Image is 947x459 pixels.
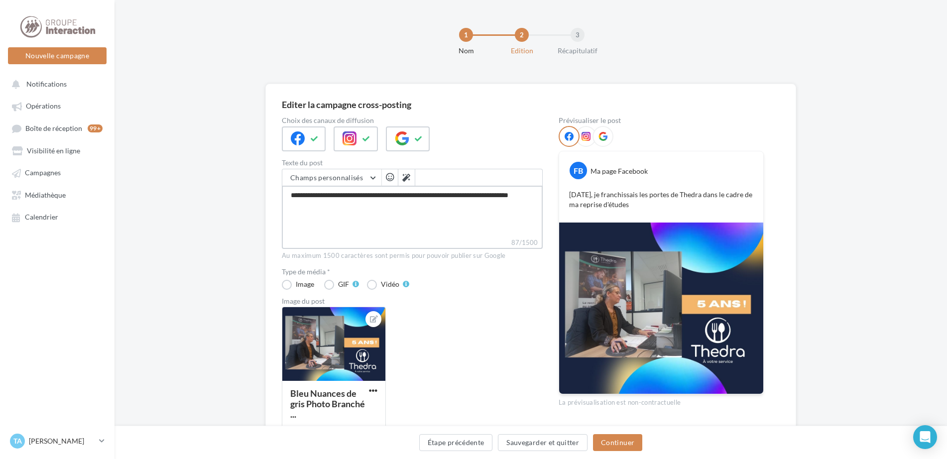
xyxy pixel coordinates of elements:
button: Continuer [593,434,642,451]
div: FB [570,162,587,179]
div: Image [296,281,314,288]
button: Nouvelle campagne [8,47,107,64]
a: Visibilité en ligne [6,141,109,159]
div: Image du post [282,298,543,305]
div: Open Intercom Messenger [913,425,937,449]
div: Ma page Facebook [591,166,648,176]
p: [PERSON_NAME] [29,436,95,446]
span: Campagnes [25,169,61,177]
div: Vidéo [381,281,399,288]
div: Bleu Nuances de gris Photo Branché ... [290,388,365,420]
label: Choix des canaux de diffusion [282,117,543,124]
div: Editer la campagne cross-posting [282,100,411,109]
span: Visibilité en ligne [27,146,80,155]
div: 2 [515,28,529,42]
span: Notifications [26,80,67,88]
a: Calendrier [6,208,109,226]
div: 3 [571,28,585,42]
a: Boîte de réception99+ [6,119,109,137]
div: Récapitulatif [546,46,609,56]
div: Prévisualiser le post [559,117,764,124]
span: Boîte de réception [25,124,82,132]
span: Médiathèque [25,191,66,199]
label: Type de média * [282,268,543,275]
span: Opérations [26,102,61,111]
label: 87/1500 [282,237,543,249]
span: Calendrier [25,213,58,222]
div: Au maximum 1500 caractères sont permis pour pouvoir publier sur Google [282,251,543,260]
p: [DATE], je franchissais les portes de Thedra dans le cadre de ma reprise d'études [569,190,753,210]
button: Sauvegarder et quitter [498,434,588,451]
a: Opérations [6,97,109,115]
a: Campagnes [6,163,109,181]
a: TA [PERSON_NAME] [8,432,107,451]
div: Edition [490,46,554,56]
button: Étape précédente [419,434,493,451]
button: Notifications [6,75,105,93]
button: Champs personnalisés [282,169,381,186]
div: 1 [459,28,473,42]
div: Nom [434,46,498,56]
span: Champs personnalisés [290,173,363,182]
span: TA [13,436,22,446]
div: La prévisualisation est non-contractuelle [559,394,764,407]
a: Médiathèque [6,186,109,204]
div: GIF [338,281,349,288]
div: 99+ [88,124,103,132]
label: Texte du post [282,159,543,166]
